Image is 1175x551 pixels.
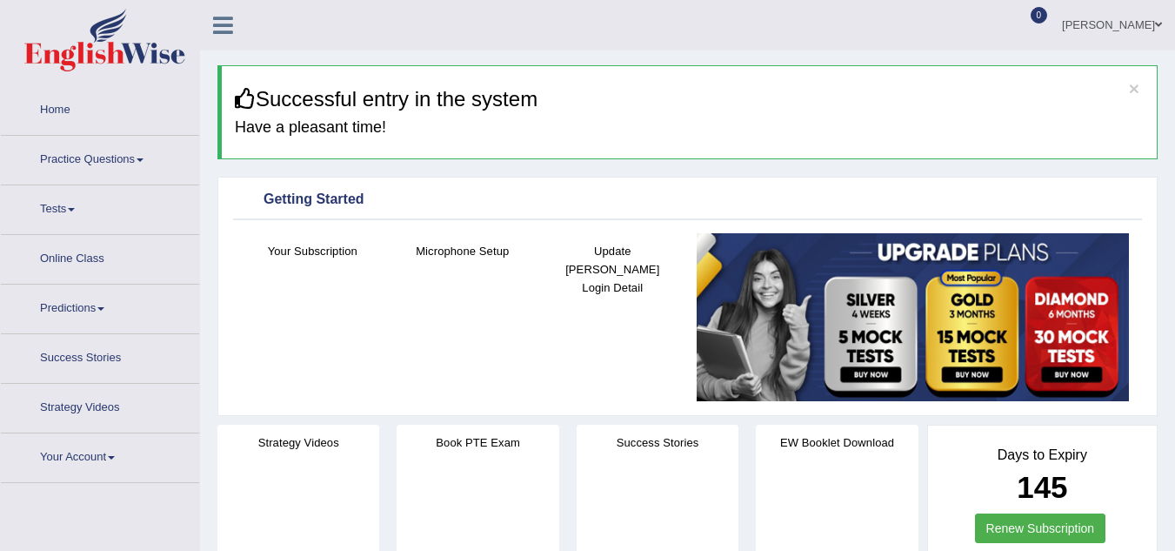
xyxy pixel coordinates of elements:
div: Getting Started [237,187,1138,213]
a: Success Stories [1,334,199,378]
a: Tests [1,185,199,229]
a: Strategy Videos [1,384,199,427]
h4: Book PTE Exam [397,433,558,452]
span: 0 [1031,7,1048,24]
b: 145 [1017,470,1067,504]
a: Practice Questions [1,136,199,179]
h4: Strategy Videos [217,433,379,452]
h3: Successful entry in the system [235,88,1144,111]
h4: Microphone Setup [397,242,530,260]
a: Predictions [1,285,199,328]
h4: Days to Expiry [947,447,1138,463]
a: Online Class [1,235,199,279]
button: × [1129,79,1139,97]
h4: Success Stories [577,433,738,452]
h4: Your Subscription [246,242,379,260]
a: Renew Subscription [975,514,1106,543]
img: small5.jpg [697,233,1130,401]
h4: EW Booklet Download [756,433,918,452]
h4: Have a pleasant time! [235,119,1144,137]
a: Your Account [1,433,199,477]
a: Home [1,86,199,130]
h4: Update [PERSON_NAME] Login Detail [546,242,679,297]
